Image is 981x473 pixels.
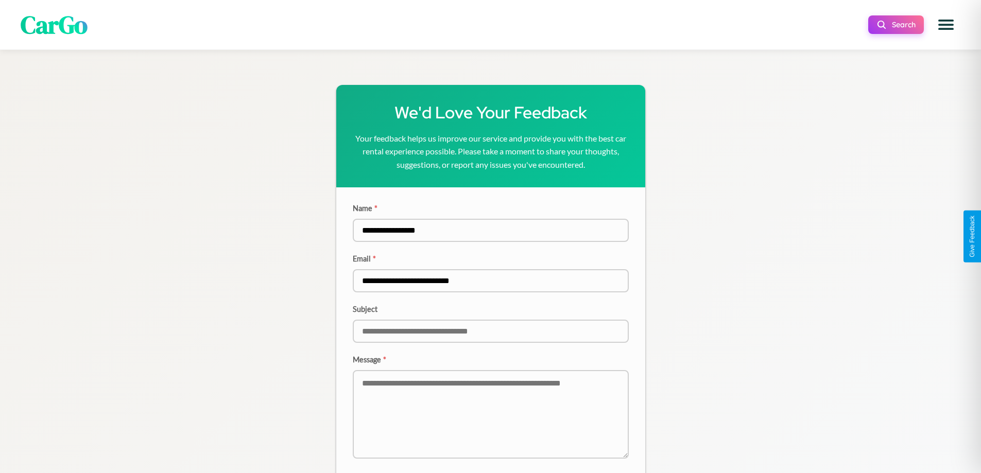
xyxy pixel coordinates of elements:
[932,10,960,39] button: Open menu
[353,305,629,313] label: Subject
[353,204,629,213] label: Name
[353,355,629,364] label: Message
[969,216,976,257] div: Give Feedback
[892,20,916,29] span: Search
[353,254,629,263] label: Email
[868,15,924,34] button: Search
[353,132,629,171] p: Your feedback helps us improve our service and provide you with the best car rental experience po...
[353,101,629,124] h1: We'd Love Your Feedback
[21,8,88,42] span: CarGo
